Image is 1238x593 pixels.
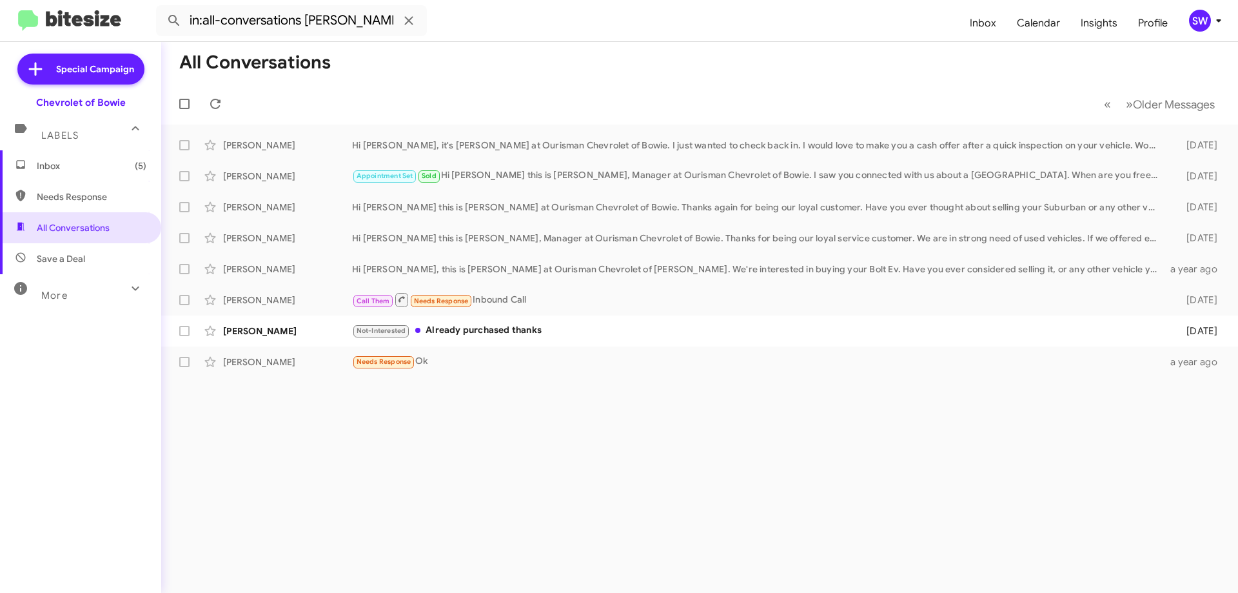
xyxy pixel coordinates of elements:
div: [DATE] [1166,170,1228,183]
span: Needs Response [414,297,469,305]
div: Inbound Call [352,292,1166,308]
span: All Conversations [37,221,110,234]
div: Ok [352,354,1166,369]
button: Previous [1096,91,1119,117]
div: [PERSON_NAME] [223,325,352,337]
span: Needs Response [357,357,411,366]
span: Labels [41,130,79,141]
span: Call Them [357,297,390,305]
div: Already purchased thanks [352,323,1166,338]
a: Calendar [1007,5,1070,42]
span: « [1104,96,1111,112]
div: [DATE] [1166,232,1228,245]
span: (5) [135,159,146,172]
div: [PERSON_NAME] [223,139,352,152]
span: » [1126,96,1133,112]
div: [PERSON_NAME] [223,170,352,183]
div: [PERSON_NAME] [223,356,352,368]
div: [DATE] [1166,325,1228,337]
div: [PERSON_NAME] [223,201,352,214]
a: Insights [1070,5,1128,42]
span: More [41,290,68,301]
a: Inbox [959,5,1007,42]
div: [DATE] [1166,201,1228,214]
nav: Page navigation example [1097,91,1223,117]
div: [DATE] [1166,294,1228,307]
div: [PERSON_NAME] [223,263,352,276]
button: SW [1178,10,1224,32]
div: [DATE] [1166,139,1228,152]
div: [PERSON_NAME] [223,294,352,307]
span: Inbox [37,159,146,172]
a: Profile [1128,5,1178,42]
div: a year ago [1166,356,1228,368]
input: Search [156,5,427,36]
div: Chevrolet of Bowie [36,96,126,109]
button: Next [1118,91,1223,117]
a: Special Campaign [17,54,144,85]
div: Hi [PERSON_NAME] this is [PERSON_NAME], Manager at Ourisman Chevrolet of Bowie. Thanks for being ... [352,232,1166,245]
h1: All Conversations [179,52,331,73]
span: Sold [422,172,437,180]
div: [PERSON_NAME] [223,232,352,245]
span: Save a Deal [37,252,85,265]
span: Not-Interested [357,327,406,335]
div: Hi [PERSON_NAME] this is [PERSON_NAME], Manager at Ourisman Chevrolet of Bowie. I saw you connect... [352,168,1166,183]
div: a year ago [1166,263,1228,276]
div: SW [1189,10,1211,32]
div: Hi [PERSON_NAME] this is [PERSON_NAME] at Ourisman Chevrolet of Bowie. Thanks again for being our... [352,201,1166,214]
span: Needs Response [37,190,146,203]
span: Appointment Set [357,172,413,180]
span: Special Campaign [56,63,134,75]
div: Hi [PERSON_NAME], this is [PERSON_NAME] at Ourisman Chevrolet of [PERSON_NAME]. We're interested ... [352,263,1166,276]
span: Older Messages [1133,97,1215,112]
div: Hi [PERSON_NAME], it's [PERSON_NAME] at Ourisman Chevrolet of Bowie. I just wanted to check back ... [352,139,1166,152]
